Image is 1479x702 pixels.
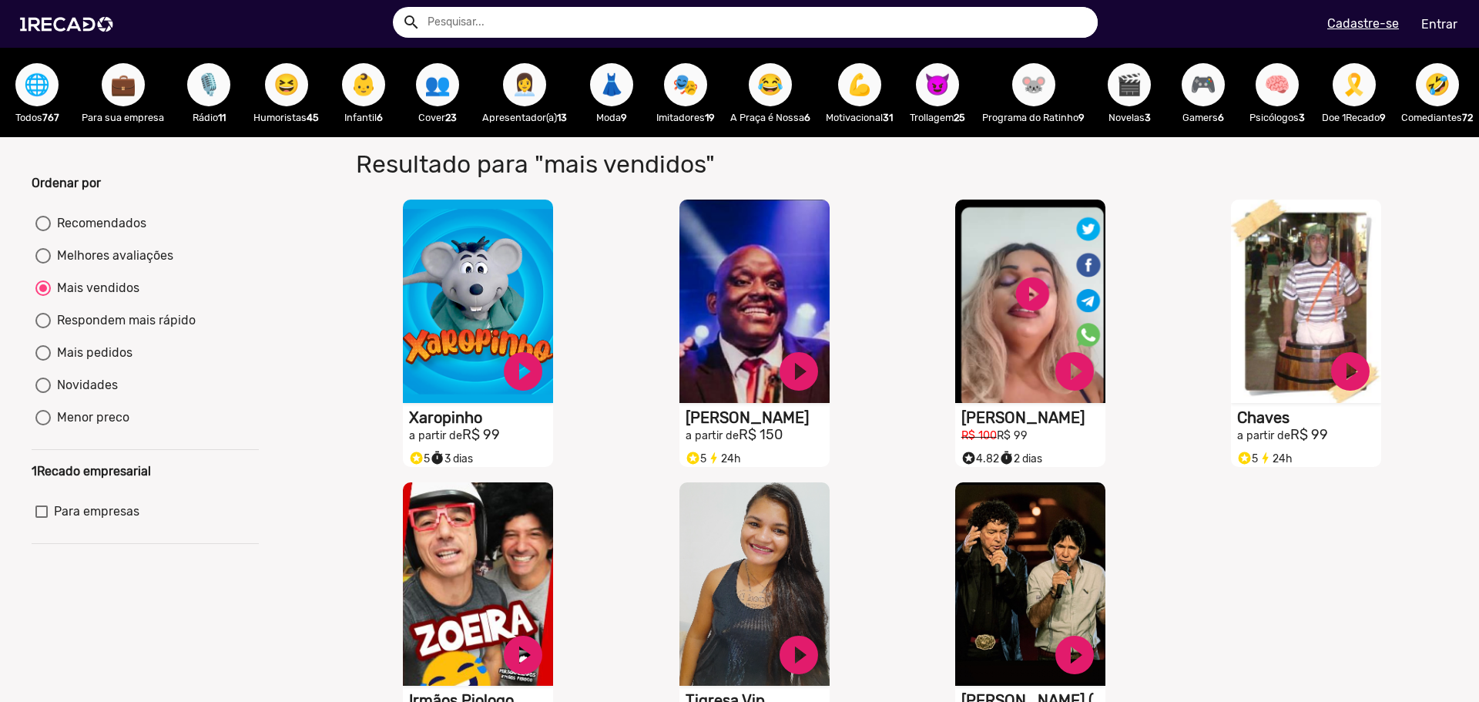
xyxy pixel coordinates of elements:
[982,110,1085,125] p: Programa do Ratinho
[686,451,700,465] small: stars
[402,13,421,32] mat-icon: Example home icon
[307,112,319,123] b: 45
[32,464,151,479] b: 1Recado empresarial
[51,214,146,233] div: Recomendados
[334,110,393,125] p: Infantil
[954,112,965,123] b: 25
[1258,452,1293,465] span: 24h
[1237,408,1381,427] h1: Chaves
[924,63,951,106] span: 😈
[955,482,1105,686] video: S1RECADO vídeos dedicados para fãs e empresas
[582,110,641,125] p: Moda
[1100,110,1159,125] p: Novelas
[430,451,444,465] small: timer
[961,451,976,465] small: stars
[32,176,101,190] b: Ordenar por
[102,63,145,106] button: 💼
[1327,348,1373,395] a: play_circle_filled
[599,63,625,106] span: 👗
[196,63,222,106] span: 🎙️
[1190,63,1216,106] span: 🎮
[961,452,999,465] span: 4.82
[1258,447,1273,465] i: bolt
[1237,452,1258,465] span: 5
[730,110,810,125] p: A Praça é Nossa
[403,482,553,686] video: S1RECADO vídeos dedicados para fãs e empresas
[430,447,444,465] i: timer
[1264,63,1290,106] span: 🧠
[999,451,1014,465] small: timer
[705,112,715,123] b: 19
[838,63,881,106] button: 💪
[187,63,230,106] button: 🎙️
[1231,200,1381,403] video: S1RECADO vídeos dedicados para fãs e empresas
[1333,63,1376,106] button: 🎗️
[82,110,164,125] p: Para sua empresa
[961,447,976,465] i: Selo super talento
[1051,632,1098,678] a: play_circle_filled
[218,112,226,123] b: 11
[1411,11,1467,38] a: Entrar
[445,112,457,123] b: 23
[51,247,173,265] div: Melhores avaliações
[500,632,546,678] a: play_circle_filled
[1051,348,1098,395] a: play_circle_filled
[1237,427,1381,444] h2: R$ 99
[500,348,546,395] a: play_circle_filled
[110,63,136,106] span: 💼
[1462,112,1473,123] b: 72
[8,110,66,125] p: Todos
[1116,63,1142,106] span: 🎬
[686,427,830,444] h2: R$ 150
[1299,112,1305,123] b: 3
[1401,110,1473,125] p: Comediantes
[686,429,739,442] small: a partir de
[955,200,1105,403] video: S1RECADO vídeos dedicados para fãs e empresas
[430,452,473,465] span: 3 dias
[826,110,893,125] p: Motivacional
[42,112,59,123] b: 767
[51,344,132,362] div: Mais pedidos
[253,110,319,125] p: Humoristas
[557,112,567,123] b: 13
[1341,63,1367,106] span: 🎗️
[672,63,699,106] span: 🎭
[1012,63,1055,106] button: 🐭
[342,63,385,106] button: 👶
[409,408,553,427] h1: Xaropinho
[1218,112,1224,123] b: 6
[590,63,633,106] button: 👗
[686,452,706,465] span: 5
[1258,451,1273,465] small: bolt
[749,63,792,106] button: 😂
[1380,112,1386,123] b: 9
[51,376,118,395] div: Novidades
[408,110,467,125] p: Cover
[656,110,715,125] p: Imitadores
[999,447,1014,465] i: timer
[776,348,822,395] a: play_circle_filled
[350,63,377,106] span: 👶
[397,8,424,35] button: Example home icon
[15,63,59,106] button: 🌐
[1078,112,1085,123] b: 9
[409,451,424,465] small: stars
[503,63,546,106] button: 👩‍💼
[409,427,553,444] h2: R$ 99
[1145,112,1151,123] b: 3
[679,200,830,403] video: S1RECADO vídeos dedicados para fãs e empresas
[51,311,196,330] div: Respondem mais rápido
[706,447,721,465] i: bolt
[179,110,238,125] p: Rádio
[409,452,430,465] span: 5
[706,452,741,465] span: 24h
[1237,447,1252,465] i: Selo super talento
[776,632,822,678] a: play_circle_filled
[883,112,893,123] b: 31
[1327,16,1399,31] u: Cadastre-se
[916,63,959,106] button: 😈
[757,63,783,106] span: 😂
[621,112,627,123] b: 9
[409,429,462,442] small: a partir de
[1021,63,1047,106] span: 🐭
